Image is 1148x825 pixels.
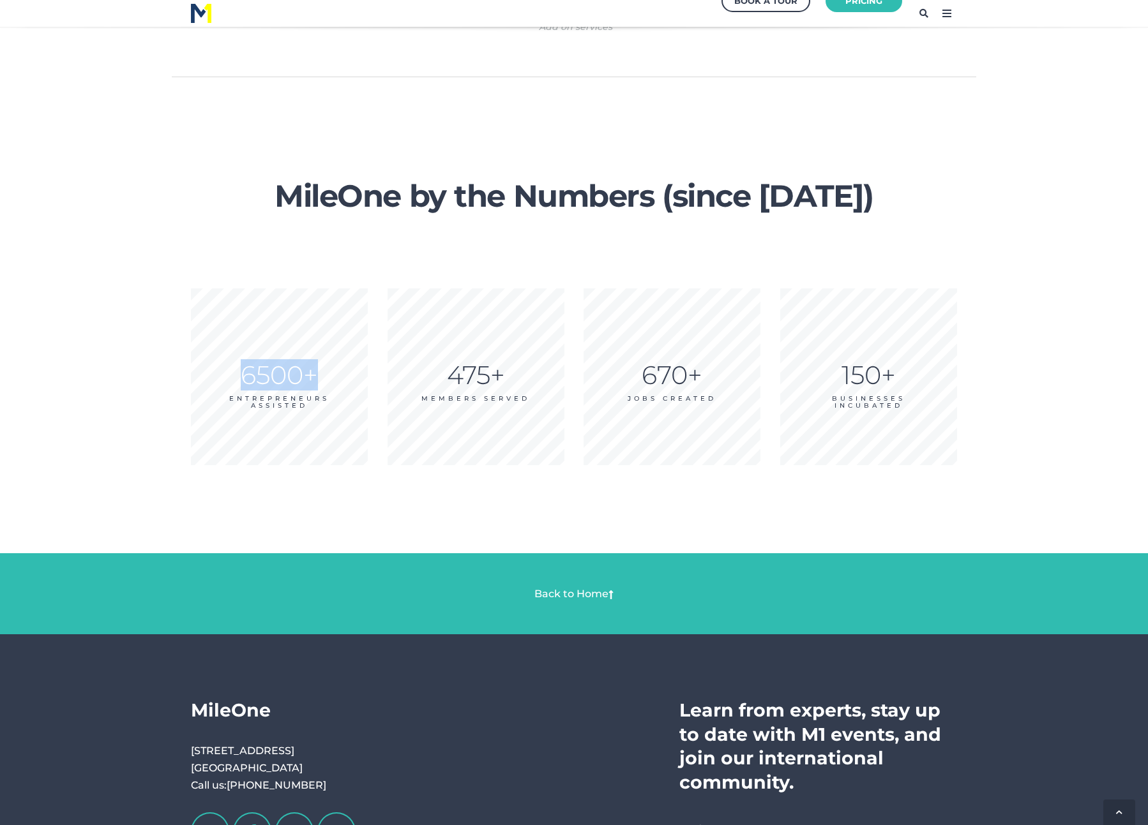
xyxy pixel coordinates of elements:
[679,698,957,794] h3: Learn from experts, stay up to date with M1 events, and join our international community.
[536,21,612,33] em: *Add on services
[191,698,368,722] h3: MileOne
[610,395,734,402] div: JOBS CREATED
[191,375,368,376] div: 6500+
[388,698,519,768] div: Navigation Menu
[191,4,211,23] img: M1 Logo - Blue Letters - for Light Backgrounds-2
[414,395,538,402] div: Members Served
[191,179,957,213] h2: MileOne by the Numbers (since [DATE])
[807,395,931,409] div: BUSINESSES INCUBATED
[227,779,326,791] a: [PHONE_NUMBER]
[780,375,957,376] div: 150+
[191,742,368,794] p: [STREET_ADDRESS] [GEOGRAPHIC_DATA] Call us:
[534,588,608,600] a: Back to Home
[584,375,760,376] div: 670+
[218,395,342,409] div: ENTREPRENEURS ASSISTED
[388,375,564,376] div: 475+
